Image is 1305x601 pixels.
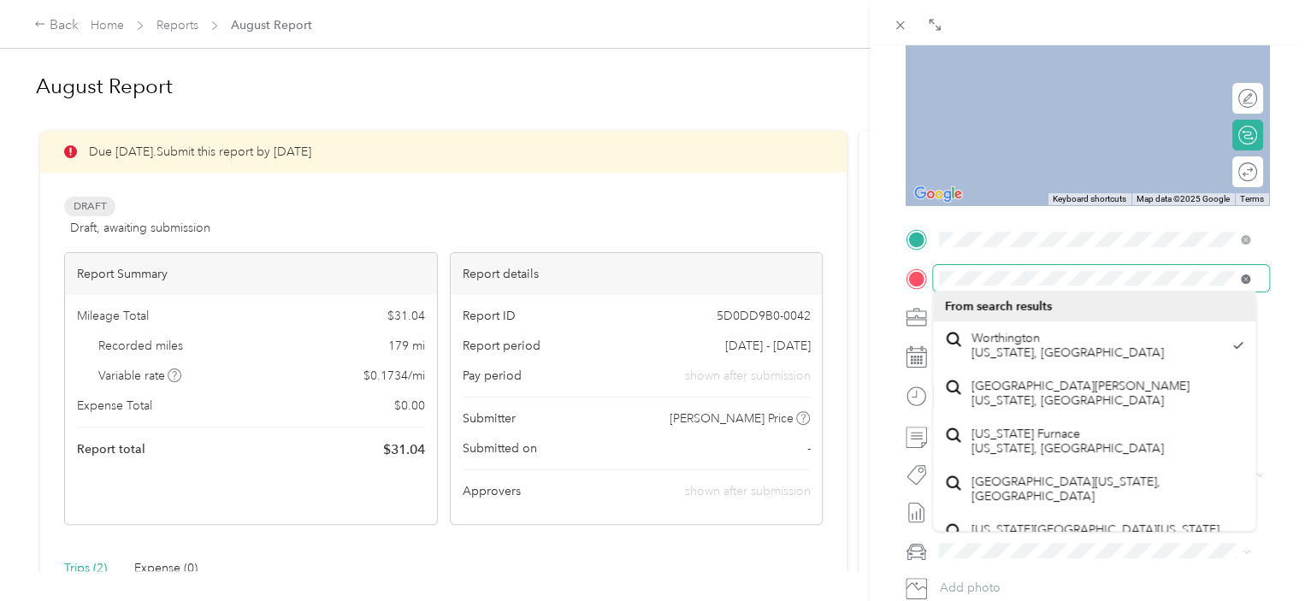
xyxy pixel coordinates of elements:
[971,427,1164,457] span: [US_STATE] Furnace [US_STATE], [GEOGRAPHIC_DATA]
[1137,194,1230,203] span: Map data ©2025 Google
[971,331,1164,361] span: Worthington [US_STATE], [GEOGRAPHIC_DATA]
[971,379,1244,409] span: [GEOGRAPHIC_DATA][PERSON_NAME][US_STATE], [GEOGRAPHIC_DATA]
[1209,505,1305,601] iframe: Everlance-gr Chat Button Frame
[1053,193,1126,205] button: Keyboard shortcuts
[910,183,966,205] a: Open this area in Google Maps (opens a new window)
[971,474,1244,504] span: [GEOGRAPHIC_DATA][US_STATE], [GEOGRAPHIC_DATA]
[945,299,1052,314] span: From search results
[971,522,1244,552] span: [US_STATE][GEOGRAPHIC_DATA][US_STATE], [GEOGRAPHIC_DATA]
[933,576,1269,600] button: Add photo
[910,183,966,205] img: Google
[1240,194,1264,203] a: Terms (opens in new tab)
